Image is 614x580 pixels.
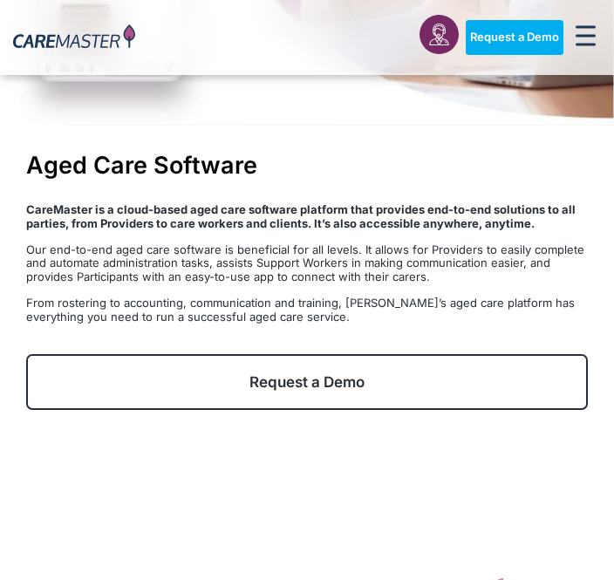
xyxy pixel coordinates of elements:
[13,24,135,51] img: CareMaster Logo
[470,31,559,44] span: Request a Demo
[570,20,601,55] div: Menu Toggle
[26,242,584,283] span: Our end-to-end aged care software is beneficial for all levels. It allows for Providers to easily...
[26,202,576,230] strong: CareMaster is a cloud-based aged care software platform that provides end-to-end solutions to all...
[26,152,588,180] h1: Aged Care Software
[466,20,563,55] a: Request a Demo
[26,354,588,410] a: Request a Demo
[26,296,575,324] span: From rostering to accounting, communication and training, [PERSON_NAME]’s aged care platform has ...
[249,373,365,391] span: Request a Demo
